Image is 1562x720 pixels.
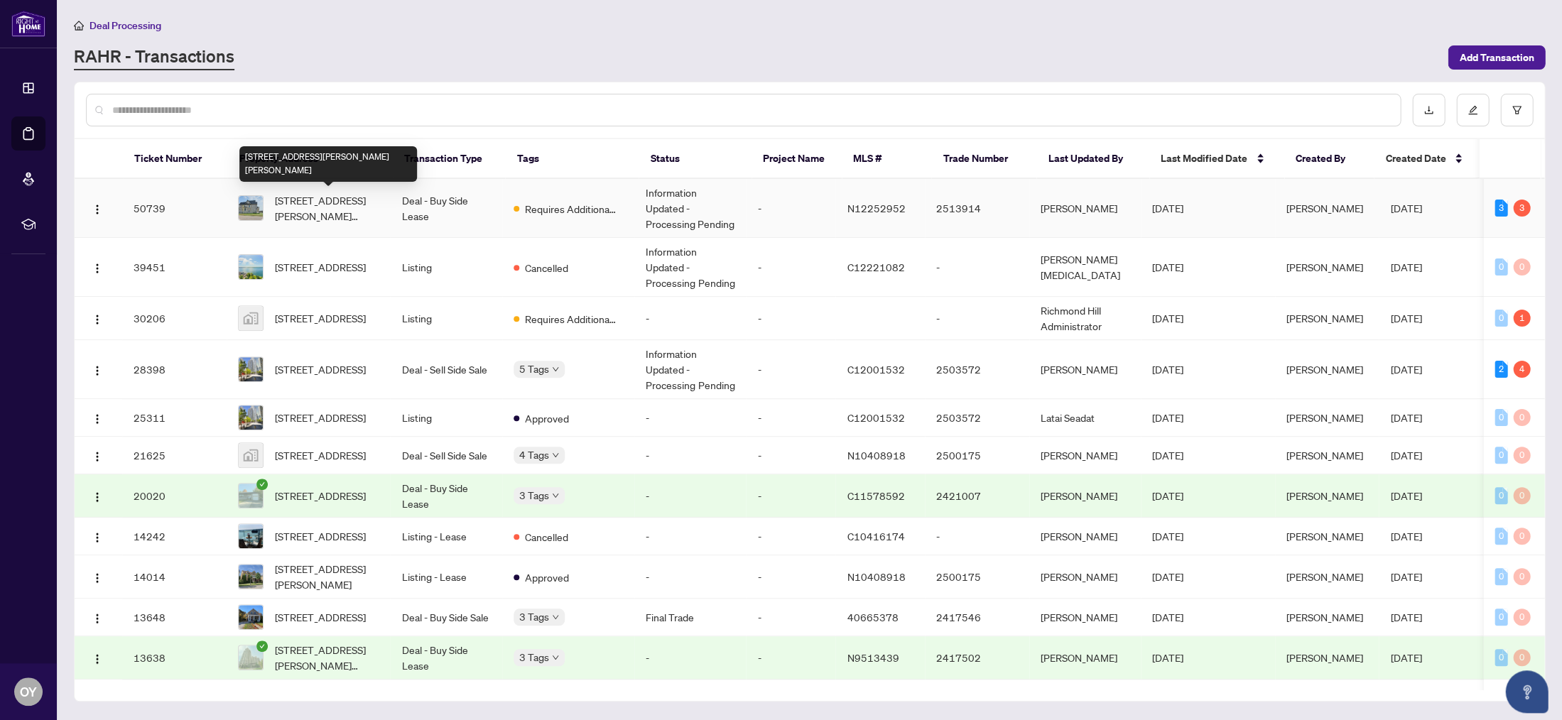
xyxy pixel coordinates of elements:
td: [PERSON_NAME] [1029,555,1141,599]
button: Add Transaction [1448,45,1545,70]
th: Last Modified Date [1149,139,1284,179]
div: 0 [1495,528,1507,545]
span: [PERSON_NAME] [1286,449,1363,462]
div: 0 [1513,447,1530,464]
span: C12001532 [847,363,904,376]
td: - [925,297,1029,340]
span: [STREET_ADDRESS] [275,488,366,503]
div: 0 [1513,528,1530,545]
span: [PERSON_NAME] [1286,312,1363,324]
span: [PERSON_NAME] [1286,611,1363,623]
button: Open asap [1505,670,1548,713]
td: - [634,636,746,680]
img: thumbnail-img [239,405,263,430]
span: [DATE] [1390,312,1421,324]
td: 2417502 [925,636,1029,680]
img: logo [11,11,45,37]
a: RAHR - Transactions [74,45,234,70]
span: Requires Additional Docs [525,201,617,217]
td: 13648 [122,599,227,636]
span: [STREET_ADDRESS][PERSON_NAME][PERSON_NAME] [275,192,379,224]
span: [DATE] [1152,449,1183,462]
td: Deal - Buy Side Lease [390,636,501,680]
span: [DATE] [1152,312,1183,324]
span: check-circle [256,640,268,652]
div: 0 [1513,609,1530,626]
td: Deal - Buy Side Sale [390,599,501,636]
span: Approved [525,410,569,426]
span: [PERSON_NAME] [1286,570,1363,583]
th: MLS # [842,139,932,179]
span: Deal Processing [90,19,161,32]
td: [PERSON_NAME][MEDICAL_DATA] [1029,238,1141,297]
button: edit [1456,94,1489,126]
button: Logo [86,484,109,507]
button: Logo [86,358,109,381]
span: [DATE] [1152,570,1183,583]
img: Logo [92,572,103,584]
td: - [746,297,835,340]
td: Information Updated - Processing Pending [634,238,746,297]
span: filter [1512,105,1522,115]
td: Deal - Buy Side Lease [390,474,501,518]
td: 2421007 [925,474,1029,518]
span: [DATE] [1390,611,1421,623]
span: [DATE] [1152,202,1183,214]
td: [PERSON_NAME] [1029,599,1141,636]
td: - [634,474,746,518]
td: - [746,437,835,474]
img: Logo [92,365,103,376]
td: 2503572 [925,340,1029,399]
span: C12221082 [847,261,904,273]
span: N12252952 [847,202,905,214]
td: 14242 [122,518,227,555]
div: 0 [1495,487,1507,504]
span: [STREET_ADDRESS] [275,528,366,544]
th: Last Updated By [1036,139,1149,179]
div: [STREET_ADDRESS][PERSON_NAME][PERSON_NAME] [239,146,417,182]
button: Logo [86,444,109,467]
td: Listing [390,238,501,297]
span: [PERSON_NAME] [1286,651,1363,664]
div: 0 [1495,609,1507,626]
span: [STREET_ADDRESS] [275,259,366,275]
td: Final Trade [634,599,746,636]
span: [STREET_ADDRESS] [275,609,366,625]
span: home [74,21,84,31]
td: 2417546 [925,599,1029,636]
th: Status [639,139,751,179]
div: 0 [1513,258,1530,276]
div: 1 [1513,310,1530,327]
button: Logo [86,606,109,628]
th: Property Address [227,139,392,179]
td: - [746,518,835,555]
button: Logo [86,565,109,588]
td: [PERSON_NAME] [1029,437,1141,474]
span: [PERSON_NAME] [1286,202,1363,214]
img: thumbnail-img [239,255,263,279]
td: - [925,238,1029,297]
span: [DATE] [1152,651,1183,664]
img: thumbnail-img [239,443,263,467]
span: [DATE] [1390,363,1421,376]
td: [PERSON_NAME] [1029,636,1141,680]
td: Deal - Sell Side Sale [390,437,501,474]
span: [DATE] [1390,261,1421,273]
td: Information Updated - Processing Pending [634,179,746,238]
span: edit [1468,105,1477,115]
th: Transaction Type [393,139,505,179]
span: [DATE] [1390,530,1421,542]
span: [PERSON_NAME] [1286,363,1363,376]
td: - [634,297,746,340]
td: - [746,238,835,297]
td: 14014 [122,555,227,599]
td: - [746,340,835,399]
span: [DATE] [1390,489,1421,502]
span: 3 Tags [519,487,549,503]
td: Listing [390,399,501,437]
td: 30206 [122,297,227,340]
td: Information Updated - Processing Pending [634,340,746,399]
span: [STREET_ADDRESS][PERSON_NAME][PERSON_NAME][PERSON_NAME] [275,642,379,673]
span: [STREET_ADDRESS] [275,310,366,326]
div: 4 [1513,361,1530,378]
